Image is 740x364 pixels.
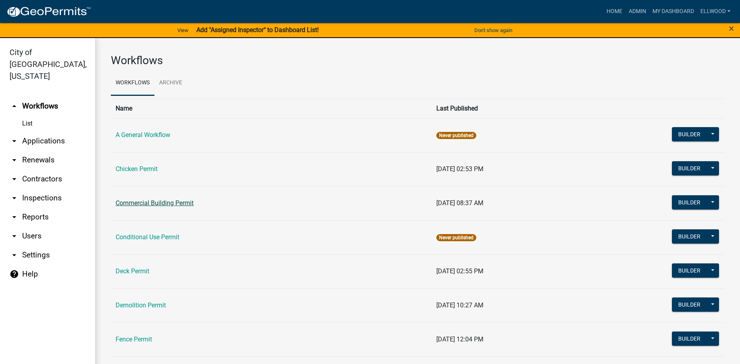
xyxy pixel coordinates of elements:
span: [DATE] 08:37 AM [436,199,483,207]
th: Name [111,99,432,118]
i: help [10,269,19,279]
a: Conditional Use Permit [116,233,179,241]
span: Never published [436,132,476,139]
i: arrow_drop_down [10,212,19,222]
button: Builder [672,297,707,312]
i: arrow_drop_down [10,155,19,165]
span: Never published [436,234,476,241]
a: Home [603,4,626,19]
button: Builder [672,195,707,210]
span: [DATE] 02:53 PM [436,165,483,173]
i: arrow_drop_down [10,193,19,203]
strong: Add "Assigned Inspector" to Dashboard List! [196,26,319,34]
span: [DATE] 12:04 PM [436,335,483,343]
button: Builder [672,332,707,346]
a: Ellwood [697,4,734,19]
th: Last Published [432,99,619,118]
button: Builder [672,263,707,278]
a: Workflows [111,71,154,96]
h3: Workflows [111,54,724,67]
a: Chicken Permit [116,165,158,173]
a: Admin [626,4,649,19]
a: Commercial Building Permit [116,199,194,207]
a: View [174,24,192,37]
a: My Dashboard [649,4,697,19]
button: Builder [672,161,707,175]
a: Deck Permit [116,267,149,275]
i: arrow_drop_down [10,250,19,260]
i: arrow_drop_up [10,101,19,111]
a: Archive [154,71,187,96]
i: arrow_drop_down [10,231,19,241]
a: A General Workflow [116,131,170,139]
button: Builder [672,229,707,244]
i: arrow_drop_down [10,136,19,146]
i: arrow_drop_down [10,174,19,184]
button: Builder [672,127,707,141]
button: Close [729,24,734,33]
span: [DATE] 10:27 AM [436,301,483,309]
span: × [729,23,734,34]
span: [DATE] 02:55 PM [436,267,483,275]
button: Don't show again [471,24,516,37]
a: Fence Permit [116,335,152,343]
a: Demolition Permit [116,301,166,309]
